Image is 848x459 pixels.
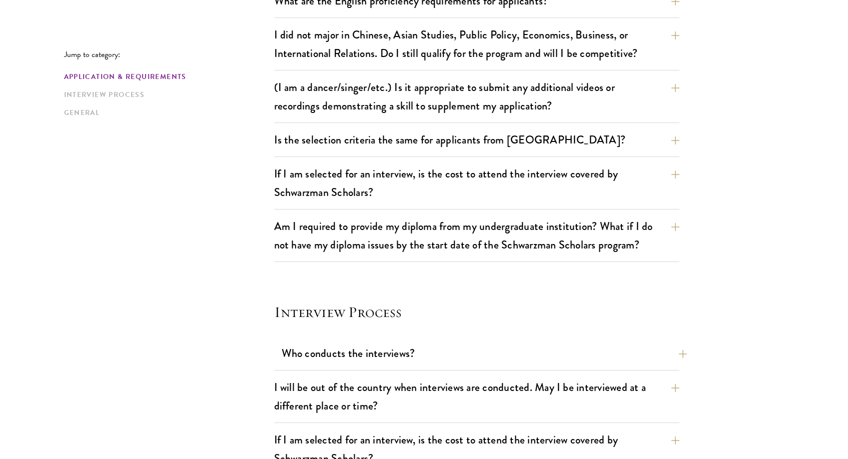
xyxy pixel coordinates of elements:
[274,23,679,64] button: I did not major in Chinese, Asian Studies, Public Policy, Economics, Business, or International R...
[64,107,268,118] a: General
[64,71,268,82] a: Application & Requirements
[274,215,679,256] button: Am I required to provide my diploma from my undergraduate institution? What if I do not have my d...
[274,162,679,203] button: If I am selected for an interview, is the cost to attend the interview covered by Schwarzman Scho...
[274,128,679,151] button: Is the selection criteria the same for applicants from [GEOGRAPHIC_DATA]?
[274,302,679,322] h4: Interview Process
[274,376,679,417] button: I will be out of the country when interviews are conducted. May I be interviewed at a different p...
[282,342,687,364] button: Who conducts the interviews?
[274,76,679,117] button: (I am a dancer/singer/etc.) Is it appropriate to submit any additional videos or recordings demon...
[64,50,274,59] p: Jump to category:
[64,89,268,100] a: Interview Process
